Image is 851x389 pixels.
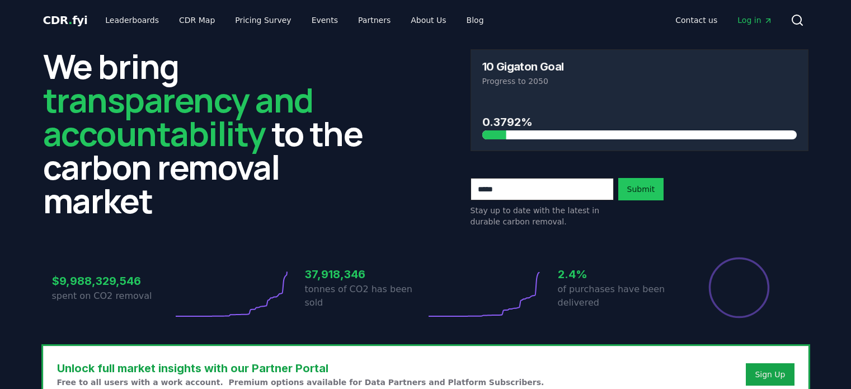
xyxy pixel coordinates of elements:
[226,10,300,30] a: Pricing Survey
[303,10,347,30] a: Events
[618,178,664,200] button: Submit
[728,10,781,30] a: Log in
[666,10,781,30] nav: Main
[96,10,492,30] nav: Main
[471,205,614,227] p: Stay up to date with the latest in durable carbon removal.
[57,377,544,388] p: Free to all users with a work account. Premium options available for Data Partners and Platform S...
[737,15,772,26] span: Log in
[170,10,224,30] a: CDR Map
[458,10,493,30] a: Blog
[746,363,794,386] button: Sign Up
[43,12,88,28] a: CDR.fyi
[482,76,797,87] p: Progress to 2050
[43,13,88,27] span: CDR fyi
[402,10,455,30] a: About Us
[755,369,785,380] a: Sign Up
[349,10,399,30] a: Partners
[482,114,797,130] h3: 0.3792%
[43,49,381,217] h2: We bring to the carbon removal market
[305,266,426,283] h3: 37,918,346
[558,283,679,310] p: of purchases have been delivered
[96,10,168,30] a: Leaderboards
[52,273,173,289] h3: $9,988,329,546
[68,13,72,27] span: .
[558,266,679,283] h3: 2.4%
[43,77,313,156] span: transparency and accountability
[666,10,726,30] a: Contact us
[482,61,564,72] h3: 10 Gigaton Goal
[52,289,173,303] p: spent on CO2 removal
[305,283,426,310] p: tonnes of CO2 has been sold
[57,360,544,377] h3: Unlock full market insights with our Partner Portal
[708,256,770,319] div: Percentage of sales delivered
